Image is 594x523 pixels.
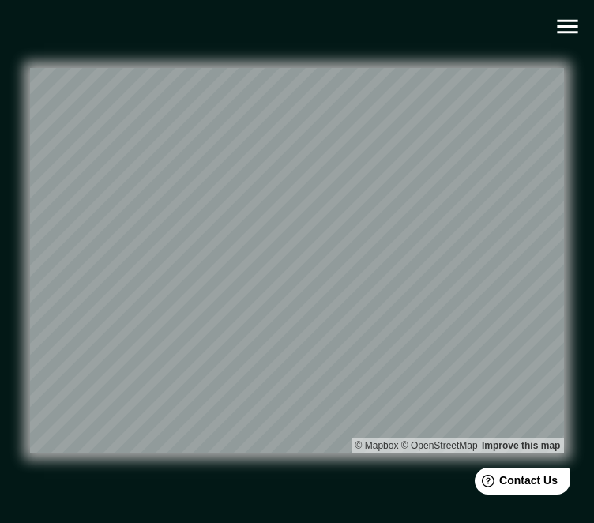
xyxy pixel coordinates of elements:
[401,440,478,451] a: OpenStreetMap
[482,440,560,451] a: Map feedback
[355,440,399,451] a: Mapbox
[453,461,577,506] iframe: Help widget launcher
[30,68,575,453] canvas: Map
